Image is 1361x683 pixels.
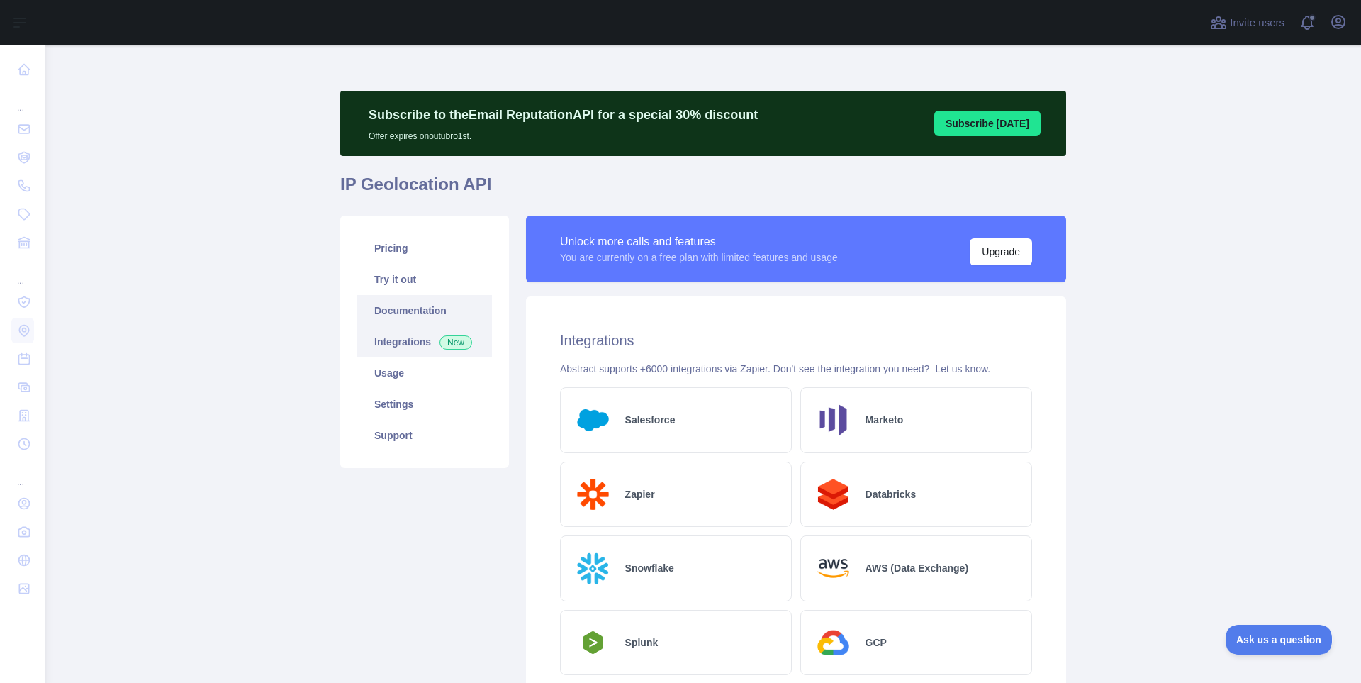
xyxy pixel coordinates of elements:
h2: Salesforce [625,413,676,427]
img: Logo [572,474,614,516]
p: Offer expires on outubro 1st. [369,125,758,142]
img: Logo [572,627,614,658]
h2: Integrations [560,331,1032,350]
img: Logo [812,399,854,441]
a: Pricing [357,233,492,264]
h2: Databricks [866,487,917,501]
span: New [439,335,472,350]
div: Unlock more calls and features [560,233,838,250]
h2: Splunk [625,635,659,650]
h2: AWS (Data Exchange) [866,561,968,575]
img: Logo [812,622,854,664]
img: Logo [572,399,614,441]
button: Invite users [1207,11,1287,34]
h2: Marketo [866,413,904,427]
a: Integrations New [357,326,492,357]
div: ... [11,460,34,488]
a: Usage [357,357,492,389]
a: Support [357,420,492,451]
a: Let us know. [935,363,990,374]
button: Upgrade [970,238,1032,265]
h1: IP Geolocation API [340,173,1066,207]
h2: GCP [866,635,887,650]
a: Documentation [357,295,492,326]
iframe: Toggle Customer Support [1226,625,1333,655]
img: Logo [812,474,854,516]
a: Settings [357,389,492,420]
h2: Zapier [625,487,655,501]
img: Logo [812,548,854,589]
span: Invite users [1230,15,1284,31]
img: Logo [572,548,614,589]
div: ... [11,85,34,113]
button: Subscribe [DATE] [934,111,1041,136]
div: You are currently on a free plan with limited features and usage [560,250,838,265]
h2: Snowflake [625,561,674,575]
div: ... [11,258,34,287]
p: Subscribe to the Email Reputation API for a special 30 % discount [369,105,758,125]
a: Try it out [357,264,492,295]
div: Abstract supports +6000 integrations via Zapier. Don't see the integration you need? [560,362,1032,376]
